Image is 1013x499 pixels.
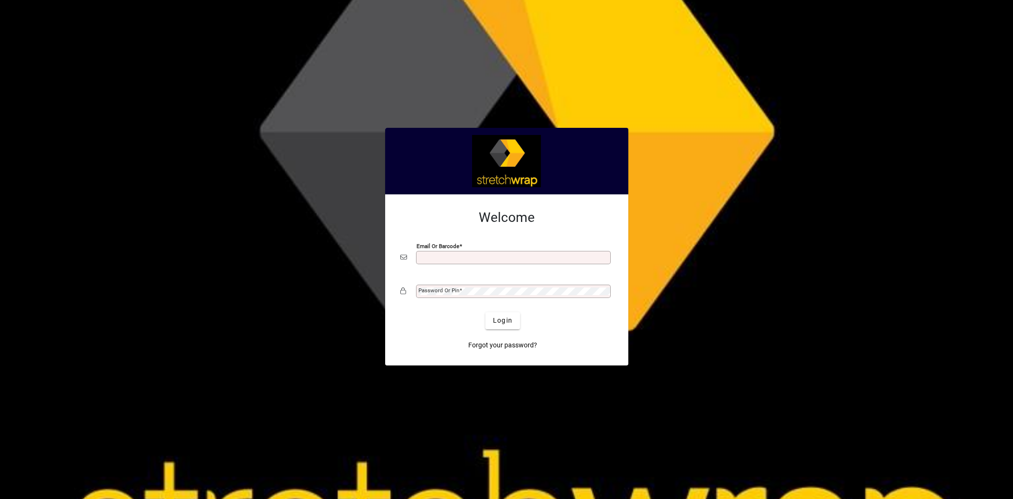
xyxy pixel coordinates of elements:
[464,337,541,354] a: Forgot your password?
[418,287,459,294] mat-label: Password or Pin
[493,316,512,326] span: Login
[485,312,520,329] button: Login
[417,242,459,249] mat-label: Email or Barcode
[468,340,537,350] span: Forgot your password?
[400,210,613,226] h2: Welcome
